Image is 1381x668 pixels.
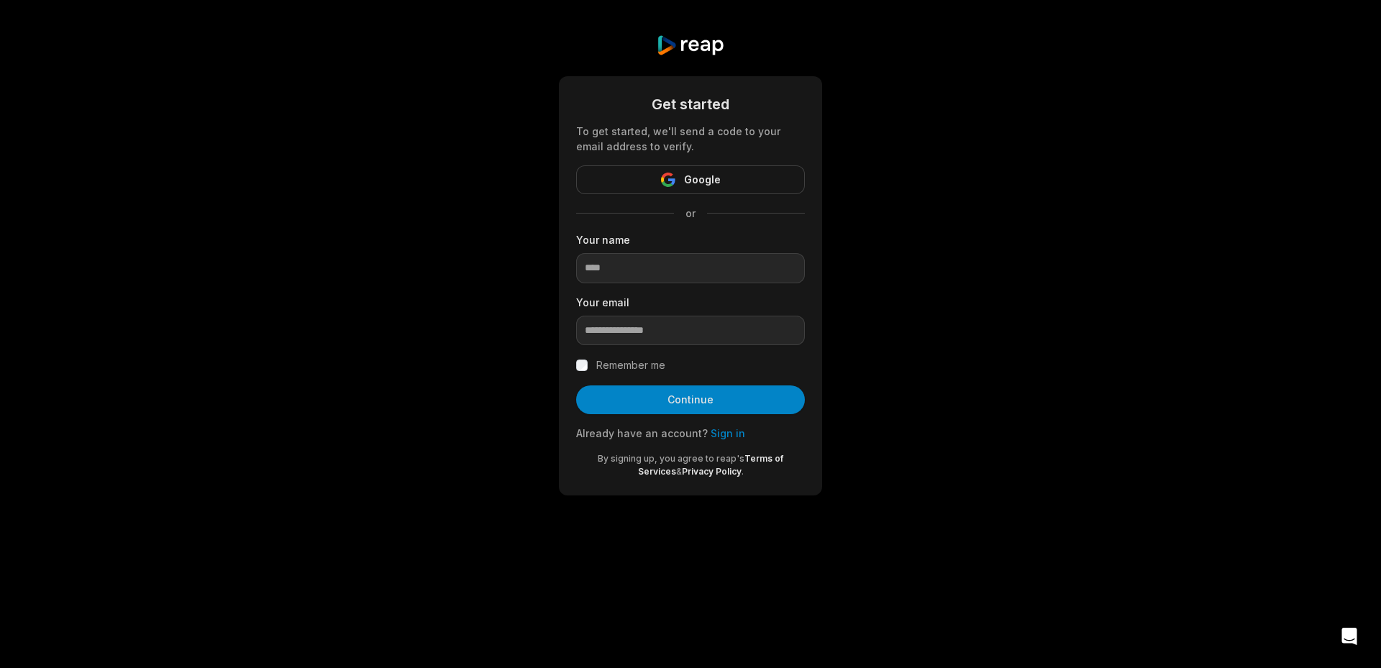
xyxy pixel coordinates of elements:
button: Continue [576,385,805,414]
div: To get started, we'll send a code to your email address to verify. [576,124,805,154]
a: Privacy Policy [682,466,742,477]
label: Your name [576,232,805,247]
label: Your email [576,295,805,310]
span: & [676,466,682,477]
span: . [742,466,744,477]
div: Open Intercom Messenger [1332,619,1367,654]
div: Get started [576,93,805,115]
img: reap [656,35,724,56]
button: Google [576,165,805,194]
label: Remember me [596,357,665,374]
a: Sign in [711,427,745,439]
span: By signing up, you agree to reap's [598,453,744,464]
span: Google [684,171,721,188]
span: Already have an account? [576,427,708,439]
span: or [674,206,707,221]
